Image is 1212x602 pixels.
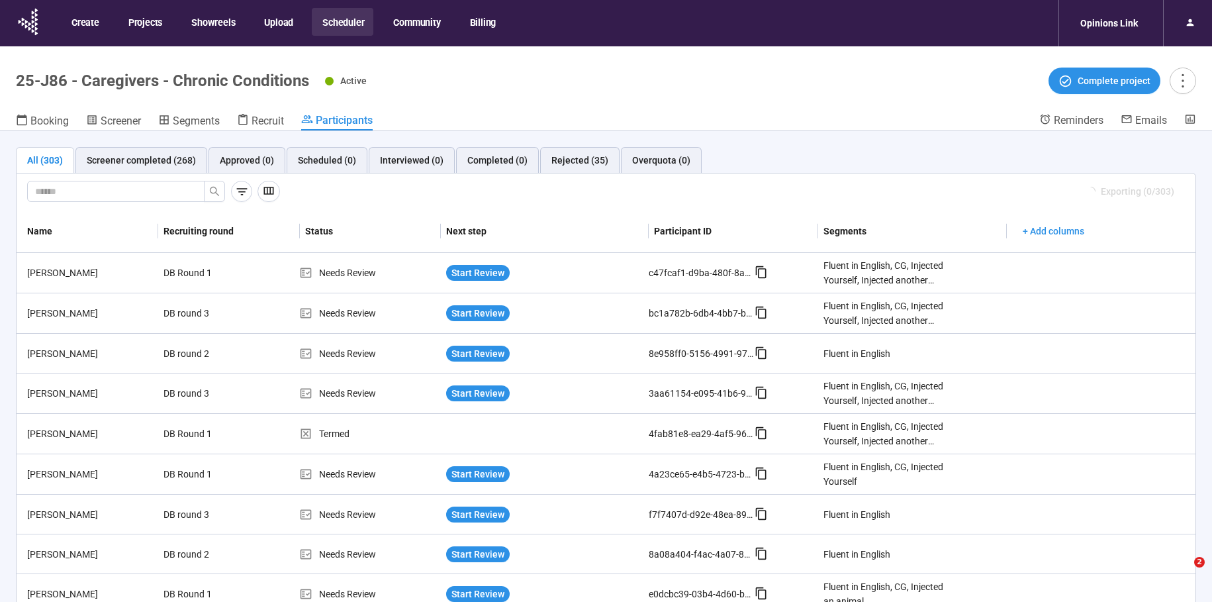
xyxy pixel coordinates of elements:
span: Reminders [1054,114,1103,126]
button: Community [383,8,449,36]
button: Upload [254,8,303,36]
span: Booking [30,115,69,127]
span: Complete project [1078,74,1150,88]
div: Fluent in English [823,346,890,361]
th: Recruiting round [158,210,300,253]
button: Start Review [446,265,510,281]
button: Complete project [1049,68,1160,94]
button: Scheduler [312,8,373,36]
a: Reminders [1039,113,1103,129]
div: Approved (0) [220,153,274,168]
span: Start Review [451,507,504,522]
th: Status [300,210,442,253]
span: more [1174,72,1191,89]
div: DB round 2 [158,542,257,567]
th: Participant ID [649,210,819,253]
h1: 25-J86 - Caregivers - Chronic Conditions [16,72,309,90]
span: Start Review [451,306,504,321]
button: Start Review [446,507,510,523]
div: [PERSON_NAME] [22,587,158,601]
div: DB round 3 [158,502,257,527]
div: Fluent in English, CG, Injected Yourself, Injected another person [823,379,945,408]
div: [PERSON_NAME] [22,306,158,321]
div: DB round 3 [158,381,257,406]
button: + Add columns [1012,221,1095,242]
div: [PERSON_NAME] [22,386,158,401]
a: Recruit [237,113,284,130]
div: [PERSON_NAME] [22,467,158,481]
button: Showreels [181,8,244,36]
span: Screener [101,115,141,127]
div: [PERSON_NAME] [22,547,158,562]
div: e0dcbc39-03b4-4d60-b1e0-7ed1aeec6989 [649,587,755,601]
div: Completed (0) [467,153,528,168]
div: [PERSON_NAME] [22,426,158,441]
div: Needs Review [299,386,441,401]
div: Fluent in English, CG, Injected Yourself [823,460,945,489]
div: DB round 2 [158,341,257,366]
a: Segments [158,113,220,130]
button: Start Review [446,546,510,562]
span: Emails [1135,114,1167,126]
div: Needs Review [299,467,441,481]
div: 4fab81e8-ea29-4af5-96d3-7ec7dc4bae38 [649,426,755,441]
div: Interviewed (0) [380,153,443,168]
div: 3aa61154-e095-41b6-996b-ad32ba2616db [649,386,755,401]
span: Active [340,75,367,86]
div: [PERSON_NAME] [22,346,158,361]
button: Exporting (0/303) [1076,181,1185,202]
span: Recruit [252,115,284,127]
th: Next step [441,210,649,253]
div: [PERSON_NAME] [22,266,158,280]
div: All (303) [27,153,63,168]
span: Segments [173,115,220,127]
div: Fluent in English, CG, Injected Yourself, Injected another person, Injected an animal [823,419,945,448]
div: DB round 3 [158,301,257,326]
span: Exporting (0/303) [1101,184,1174,199]
a: Booking [16,113,69,130]
span: search [209,186,220,197]
div: Screener completed (268) [87,153,196,168]
button: more [1170,68,1196,94]
div: Overquota (0) [632,153,690,168]
div: DB Round 1 [158,260,257,285]
div: f7f7407d-d92e-48ea-8902-f2ee438be2a0 [649,507,755,522]
span: Start Review [451,547,504,562]
span: Start Review [451,266,504,280]
span: loading [1084,185,1097,198]
div: Fluent in English, CG, Injected Yourself, Injected another person, Injected an animal [823,299,945,328]
div: 8a08a404-f4ac-4a07-85ef-67c00e5cb5bf [649,547,755,562]
button: Start Review [446,586,510,602]
div: Needs Review [299,587,441,601]
div: Opinions Link [1072,11,1146,36]
a: Participants [301,113,373,130]
div: Needs Review [299,346,441,361]
button: Create [61,8,109,36]
span: 2 [1194,557,1205,568]
th: Name [17,210,158,253]
div: Scheduled (0) [298,153,356,168]
div: DB Round 1 [158,421,257,446]
div: Needs Review [299,306,441,321]
div: c47fcaf1-d9ba-480f-8a7f-da302adcd73b [649,266,755,280]
button: search [204,181,225,202]
iframe: Intercom live chat [1167,557,1199,589]
button: Start Review [446,466,510,482]
div: 4a23ce65-e4b5-4723-b53e-d1cec8eed900 [649,467,755,481]
span: Start Review [451,346,504,361]
div: DB Round 1 [158,462,257,487]
div: Fluent in English [823,547,890,562]
span: Start Review [451,467,504,481]
div: Fluent in English, CG, Injected Yourself, Injected another person [823,258,945,287]
div: bc1a782b-6db4-4bb7-bb2b-d974d712a031 [649,306,755,321]
span: + Add columns [1023,224,1084,238]
div: 8e958ff0-5156-4991-978f-738f9cc86d1a [649,346,755,361]
div: Rejected (35) [551,153,608,168]
button: Billing [459,8,506,36]
a: Emails [1121,113,1167,129]
th: Segments [818,210,1007,253]
div: Needs Review [299,507,441,522]
div: Needs Review [299,547,441,562]
span: Participants [316,114,373,126]
div: Needs Review [299,266,441,280]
